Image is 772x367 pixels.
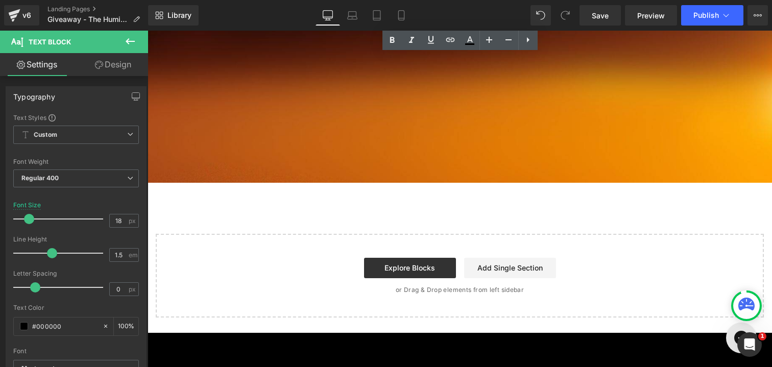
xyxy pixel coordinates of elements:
[129,286,137,292] span: px
[21,174,59,182] b: Regular 400
[13,158,139,165] div: Font Weight
[389,5,414,26] a: Mobile
[13,113,139,121] div: Text Styles
[317,227,408,248] a: Add Single Section
[530,5,551,26] button: Undo
[365,5,389,26] a: Tablet
[167,11,191,20] span: Library
[592,10,609,21] span: Save
[681,5,743,26] button: Publish
[148,5,199,26] a: New Library
[340,5,365,26] a: Laptop
[47,15,129,23] span: Giveaway - The Humidor
[693,11,719,19] span: Publish
[20,9,33,22] div: v6
[114,317,138,335] div: %
[637,10,665,21] span: Preview
[737,332,762,357] iframe: Intercom live chat
[25,256,600,263] p: or Drag & Drop elements from left sidebar
[13,236,139,243] div: Line Height
[76,53,150,76] a: Design
[625,5,677,26] a: Preview
[555,5,575,26] button: Redo
[47,5,148,13] a: Landing Pages
[34,131,57,139] b: Custom
[316,5,340,26] a: Desktop
[129,252,137,258] span: em
[758,332,766,340] span: 1
[32,321,98,332] input: Color
[13,270,139,277] div: Letter Spacing
[13,348,139,355] div: Font
[4,5,39,26] a: v6
[13,304,139,311] div: Text Color
[13,87,55,101] div: Typography
[29,38,71,46] span: Text Block
[13,202,41,209] div: Font Size
[216,227,308,248] a: Explore Blocks
[573,288,614,326] iframe: Gorgias live chat messenger
[129,217,137,224] span: px
[747,5,768,26] button: More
